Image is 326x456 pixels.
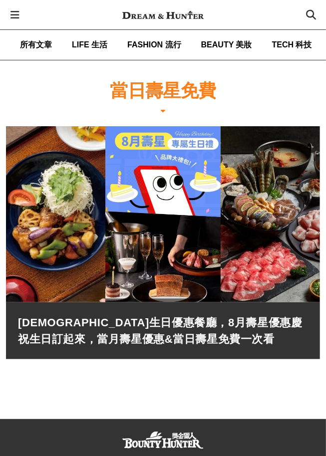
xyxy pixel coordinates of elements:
[20,30,52,60] a: 所有文章
[127,30,181,60] a: FASHION 流行
[72,30,107,60] a: LIFE 生活
[127,40,181,49] span: FASHION 流行
[72,40,107,49] span: LIFE 生活
[110,80,216,101] h1: 當日壽星免費
[18,314,308,347] a: [DEMOGRAPHIC_DATA]生日優惠餐廳，8月壽星優惠慶祝生日訂起來，當月壽星優惠&當日壽星免費一次看
[201,30,252,60] a: BEAUTY 美妝
[272,40,312,49] span: TECH 科技
[272,30,312,60] a: TECH 科技
[201,40,252,49] span: BEAUTY 美妝
[117,6,209,24] img: Dream & Hunter
[6,126,320,303] a: 2025生日優惠餐廳，8月壽星優惠慶祝生日訂起來，當月壽星優惠&當日壽星免費一次看
[20,40,52,49] span: 所有文章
